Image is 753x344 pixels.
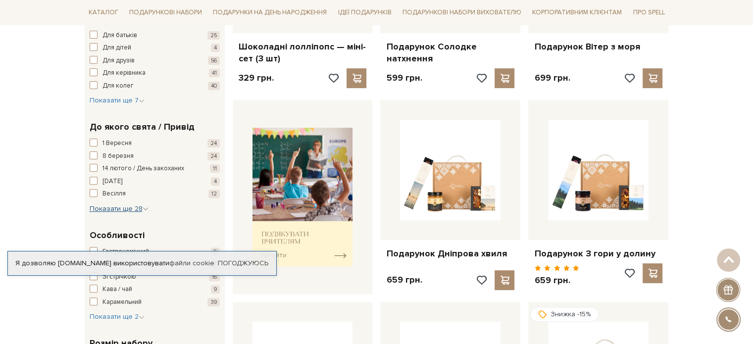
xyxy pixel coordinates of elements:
[218,259,268,268] a: Погоджуюсь
[208,82,220,90] span: 40
[211,285,220,294] span: 9
[90,96,145,104] span: Показати ще 7
[90,204,149,213] span: Показати ще 28
[90,81,220,91] button: Для колег 40
[207,139,220,147] span: 24
[90,164,220,174] button: 14 лютого / День закоханих 11
[534,275,579,286] p: 659 грн.
[90,96,145,105] button: Показати ще 7
[102,68,146,78] span: Для керівника
[90,139,220,148] button: 1 Вересня 24
[102,164,184,174] span: 14 лютого / День закоханих
[90,312,145,321] span: Показати ще 2
[90,151,220,161] button: 8 березня 24
[211,247,220,256] span: 6
[534,72,570,84] p: 699 грн.
[169,259,214,267] a: файли cookie
[207,298,220,306] span: 39
[386,248,514,259] a: Подарунок Дніпрова хвиля
[90,247,220,257] button: Гастрономічний 6
[90,272,220,282] button: Зі стрічкою 16
[207,152,220,160] span: 24
[102,139,132,148] span: 1 Вересня
[90,31,220,41] button: Для батьків 25
[90,120,195,134] span: До якого свята / Привід
[209,69,220,77] span: 41
[252,128,353,267] img: banner
[102,151,134,161] span: 8 березня
[386,72,422,84] p: 599 грн.
[534,248,662,259] a: Подарунок З гори у долину
[90,177,220,187] button: [DATE] 4
[386,274,422,286] p: 659 грн.
[211,44,220,52] span: 4
[386,41,514,64] a: Подарунок Солодке натхнення
[207,31,220,40] span: 25
[90,229,145,242] span: Особливості
[102,297,142,307] span: Карамельний
[208,190,220,198] span: 12
[90,189,220,199] button: Весілля 12
[85,5,122,20] a: Каталог
[334,5,395,20] a: Ідеї подарунків
[209,273,220,281] span: 16
[399,4,525,21] a: Подарункові набори вихователю
[8,259,276,268] div: Я дозволяю [DOMAIN_NAME] використовувати
[102,177,122,187] span: [DATE]
[102,43,131,53] span: Для дітей
[629,5,668,20] a: Про Spell
[102,247,149,257] span: Гастрономічний
[239,41,367,64] a: Шоколадні лолліпопс — міні-сет (3 шт)
[102,81,134,91] span: Для колег
[528,4,626,21] a: Корпоративним клієнтам
[90,43,220,53] button: Для дітей 4
[102,285,132,295] span: Кава / чай
[211,177,220,186] span: 4
[210,164,220,173] span: 11
[102,56,135,66] span: Для друзів
[90,312,145,322] button: Показати ще 2
[530,307,599,322] div: Знижка -15%
[90,204,149,214] button: Показати ще 28
[90,56,220,66] button: Для друзів 56
[534,41,662,52] a: Подарунок Вітер з моря
[208,56,220,65] span: 56
[102,189,126,199] span: Весілля
[90,68,220,78] button: Для керівника 41
[90,285,220,295] button: Кава / чай 9
[90,297,220,307] button: Карамельний 39
[102,272,136,282] span: Зі стрічкою
[209,5,331,20] a: Подарунки на День народження
[102,31,137,41] span: Для батьків
[239,72,274,84] p: 329 грн.
[125,5,206,20] a: Подарункові набори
